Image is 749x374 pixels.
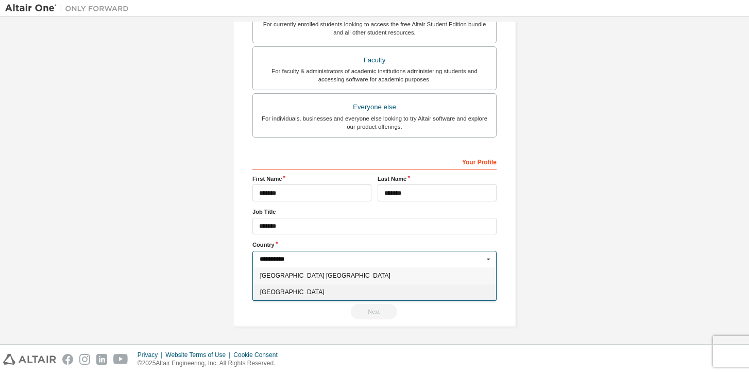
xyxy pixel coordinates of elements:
span: [GEOGRAPHIC_DATA] [GEOGRAPHIC_DATA] [260,273,489,279]
label: Job Title [252,208,497,216]
div: For currently enrolled students looking to access the free Altair Student Edition bundle and all ... [259,20,490,37]
div: Cookie Consent [233,351,283,359]
img: youtube.svg [113,354,128,365]
img: instagram.svg [79,354,90,365]
label: Last Name [378,175,497,183]
label: Country [252,241,497,249]
div: Read and acccept EULA to continue [252,304,497,319]
div: For faculty & administrators of academic institutions administering students and accessing softwa... [259,67,490,83]
div: Privacy [138,351,165,359]
img: Altair One [5,3,134,13]
div: Website Terms of Use [165,351,233,359]
img: altair_logo.svg [3,354,56,365]
div: Your Profile [252,153,497,169]
div: Everyone else [259,100,490,114]
div: Faculty [259,53,490,67]
span: [GEOGRAPHIC_DATA] [260,289,489,295]
img: facebook.svg [62,354,73,365]
div: For individuals, businesses and everyone else looking to try Altair software and explore our prod... [259,114,490,131]
label: First Name [252,175,371,183]
img: linkedin.svg [96,354,107,365]
p: © 2025 Altair Engineering, Inc. All Rights Reserved. [138,359,284,368]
